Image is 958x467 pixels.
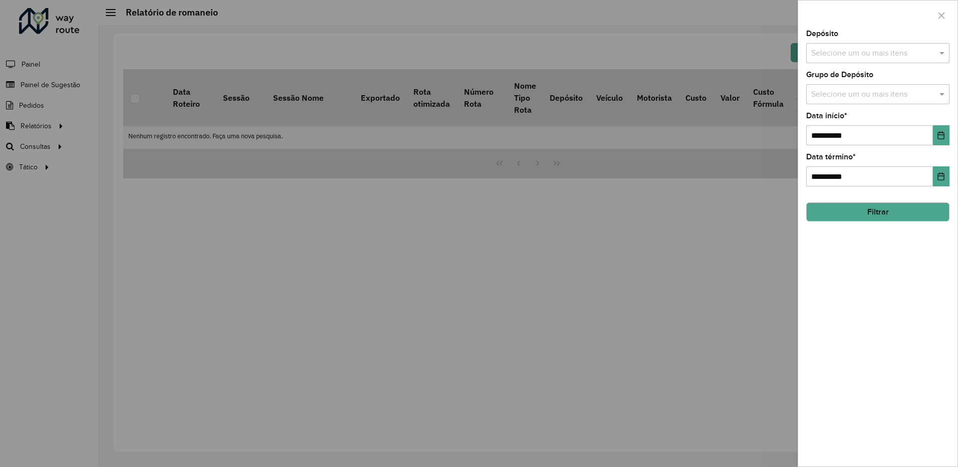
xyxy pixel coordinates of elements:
button: Choose Date [933,166,949,186]
button: Filtrar [806,202,949,221]
label: Depósito [806,28,838,40]
label: Data início [806,110,847,122]
button: Choose Date [933,125,949,145]
label: Data término [806,151,856,163]
label: Grupo de Depósito [806,69,873,81]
